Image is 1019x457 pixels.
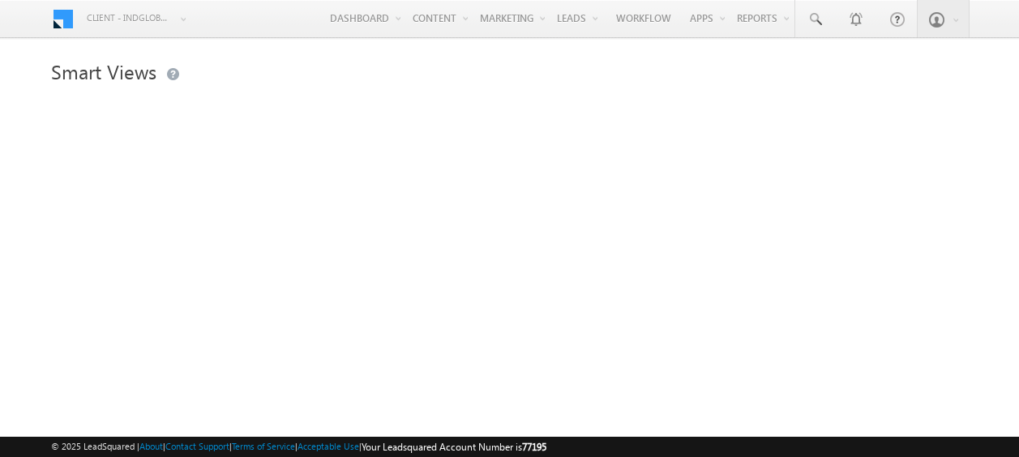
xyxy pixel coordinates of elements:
[165,441,229,451] a: Contact Support
[139,441,163,451] a: About
[87,10,172,26] span: Client - indglobal2 (77195)
[232,441,295,451] a: Terms of Service
[51,439,546,455] span: © 2025 LeadSquared | | | | |
[298,441,359,451] a: Acceptable Use
[522,441,546,453] span: 77195
[362,441,546,453] span: Your Leadsquared Account Number is
[51,58,156,84] span: Smart Views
